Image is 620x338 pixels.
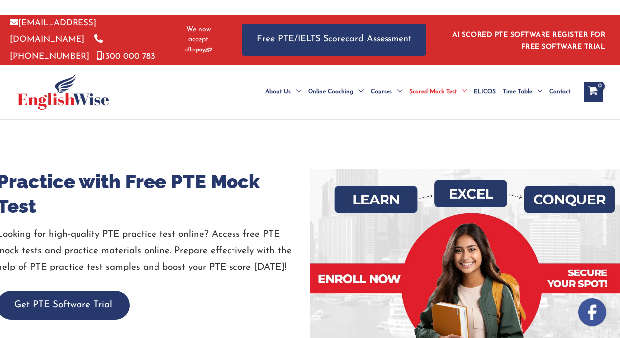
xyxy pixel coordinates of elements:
img: white-facebook.png [578,298,606,326]
span: Online Coaching [308,74,353,109]
a: ELICOS [470,74,499,109]
a: 1300 000 783 [97,52,155,61]
a: AI SCORED PTE SOFTWARE REGISTER FOR FREE SOFTWARE TRIAL [452,31,606,51]
nav: Site Navigation: Main Menu [255,74,574,109]
img: Afterpay-Logo [185,47,212,53]
a: Free PTE/IELTS Scorecard Assessment [242,24,426,55]
img: cropped-ew-logo [17,74,109,110]
a: Contact [546,74,574,109]
span: Scored Mock Test [409,74,457,109]
a: [PHONE_NUMBER] [10,35,103,60]
span: Menu Toggle [457,74,467,109]
a: Scored Mock TestMenu Toggle [406,74,470,109]
aside: Header Widget 1 [446,23,610,56]
a: About UsMenu Toggle [262,74,305,109]
a: View Shopping Cart, empty [584,82,603,102]
span: ELICOS [474,74,496,109]
a: CoursesMenu Toggle [367,74,406,109]
span: About Us [265,74,291,109]
a: Online CoachingMenu Toggle [305,74,367,109]
span: Contact [549,74,570,109]
span: Menu Toggle [353,74,364,109]
span: Courses [371,74,392,109]
a: Time TableMenu Toggle [499,74,546,109]
span: Menu Toggle [291,74,301,109]
span: We now accept [179,25,217,45]
span: Menu Toggle [392,74,402,109]
a: [EMAIL_ADDRESS][DOMAIN_NAME] [10,19,96,44]
span: Menu Toggle [532,74,542,109]
span: Time Table [503,74,532,109]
